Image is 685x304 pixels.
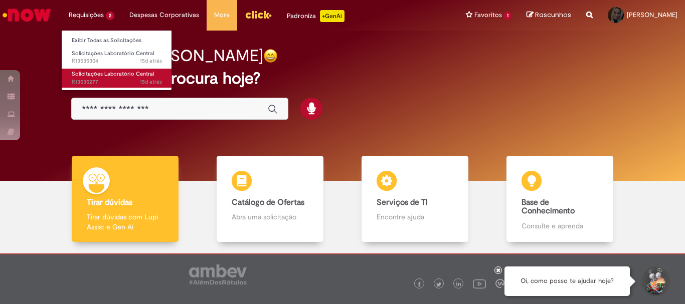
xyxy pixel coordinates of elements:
a: Rascunhos [527,11,571,20]
img: logo_footer_twitter.png [436,282,441,287]
b: Catálogo de Ofertas [232,197,304,207]
b: Tirar dúvidas [87,197,132,207]
b: Serviços de TI [377,197,428,207]
span: 15d atrás [140,57,162,65]
img: logo_footer_ambev_rotulo_gray.png [189,264,247,284]
h2: O que você procura hoje? [71,70,614,87]
p: Consulte e aprenda [522,221,598,231]
span: Rascunhos [535,10,571,20]
img: logo_footer_youtube.png [473,277,486,290]
p: Abra uma solicitação [232,212,308,222]
ul: Requisições [61,30,172,91]
img: logo_footer_linkedin.png [456,281,461,287]
p: Encontre ajuda [377,212,453,222]
span: 1 [504,12,511,20]
p: +GenAi [320,10,345,22]
span: Despesas Corporativas [129,10,199,20]
img: logo_footer_workplace.png [495,279,504,288]
span: Requisições [69,10,104,20]
button: Iniciar Conversa de Suporte [640,266,670,296]
img: happy-face.png [263,49,278,63]
img: ServiceNow [1,5,53,25]
span: [PERSON_NAME] [627,11,677,19]
a: Catálogo de Ofertas Abra uma solicitação [198,156,342,242]
time: 15/09/2025 11:45:38 [140,78,162,86]
span: Solicitações Laboratório Central [72,70,154,78]
span: R13535304 [72,57,162,65]
img: logo_footer_facebook.png [417,282,422,287]
span: 15d atrás [140,78,162,86]
p: Tirar dúvidas com Lupi Assist e Gen Ai [87,212,163,232]
div: Oi, como posso te ajudar hoje? [504,266,630,296]
span: Favoritos [474,10,502,20]
span: Solicitações Laboratório Central [72,50,154,57]
a: Aberto R13535277 : Solicitações Laboratório Central [62,69,172,87]
img: click_logo_yellow_360x200.png [245,7,272,22]
time: 15/09/2025 11:50:37 [140,57,162,65]
b: Base de Conhecimento [522,197,575,216]
div: Padroniza [287,10,345,22]
span: 2 [106,12,114,20]
span: More [214,10,230,20]
span: R13535277 [72,78,162,86]
a: Tirar dúvidas Tirar dúvidas com Lupi Assist e Gen Ai [53,156,198,242]
a: Base de Conhecimento Consulte e aprenda [487,156,632,242]
a: Aberto R13535304 : Solicitações Laboratório Central [62,48,172,67]
a: Serviços de TI Encontre ajuda [342,156,487,242]
a: Exibir Todas as Solicitações [62,35,172,46]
